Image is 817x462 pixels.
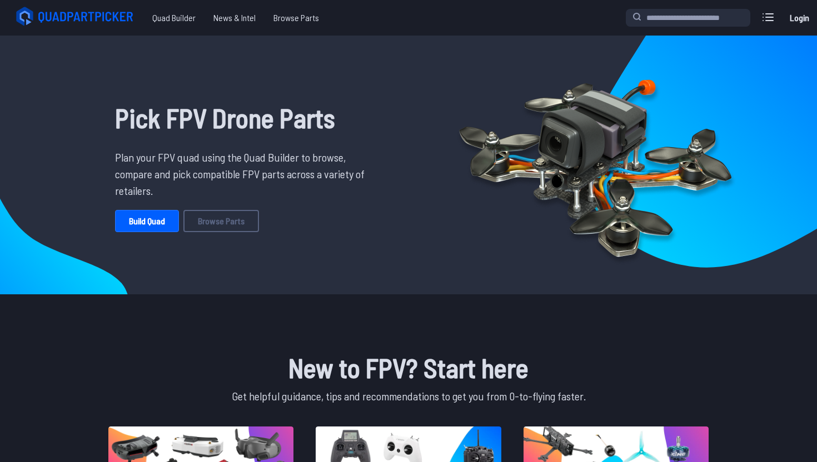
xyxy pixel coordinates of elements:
h1: New to FPV? Start here [106,348,711,388]
a: Browse Parts [183,210,259,232]
a: News & Intel [205,7,265,29]
a: Quad Builder [143,7,205,29]
p: Plan your FPV quad using the Quad Builder to browse, compare and pick compatible FPV parts across... [115,149,373,199]
p: Get helpful guidance, tips and recommendations to get you from 0-to-flying faster. [106,388,711,404]
a: Browse Parts [265,7,328,29]
a: Login [786,7,813,29]
img: Quadcopter [435,54,755,276]
h1: Pick FPV Drone Parts [115,98,373,138]
a: Build Quad [115,210,179,232]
